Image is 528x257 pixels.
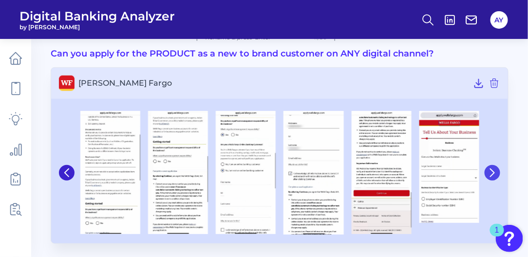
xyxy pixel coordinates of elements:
span: [PERSON_NAME] Fargo [78,78,469,88]
img: Wells Fargo [148,111,208,234]
span: by [PERSON_NAME] [19,23,175,31]
img: Wells Fargo [216,111,276,234]
img: Wells Fargo [80,111,140,234]
img: Wells Fargo [352,111,412,234]
img: Wells Fargo [419,111,479,223]
div: 1 [495,230,499,243]
button: Open Resource Center, 1 new notification [496,225,523,252]
h3: Can you apply for the PRODUCT as a new to brand customer on ANY digital channel? [51,49,509,59]
img: Wells Fargo [283,111,343,235]
button: AY [490,11,508,29]
span: Digital Banking Analyzer [19,9,175,23]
